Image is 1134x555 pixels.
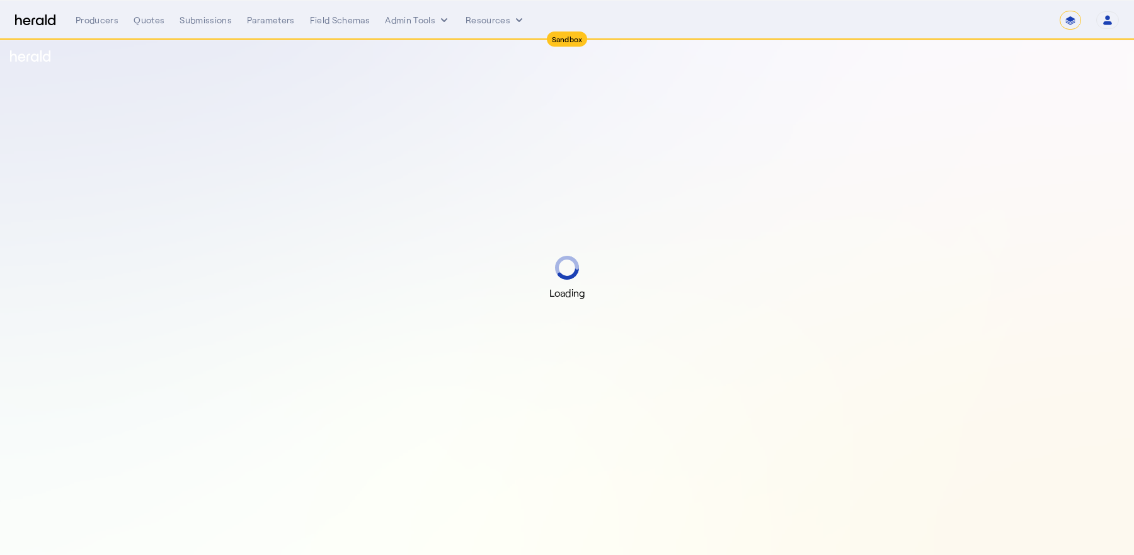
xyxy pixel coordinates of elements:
[76,14,118,26] div: Producers
[247,14,295,26] div: Parameters
[180,14,232,26] div: Submissions
[310,14,370,26] div: Field Schemas
[15,14,55,26] img: Herald Logo
[466,14,525,26] button: Resources dropdown menu
[547,31,588,47] div: Sandbox
[134,14,164,26] div: Quotes
[385,14,450,26] button: internal dropdown menu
